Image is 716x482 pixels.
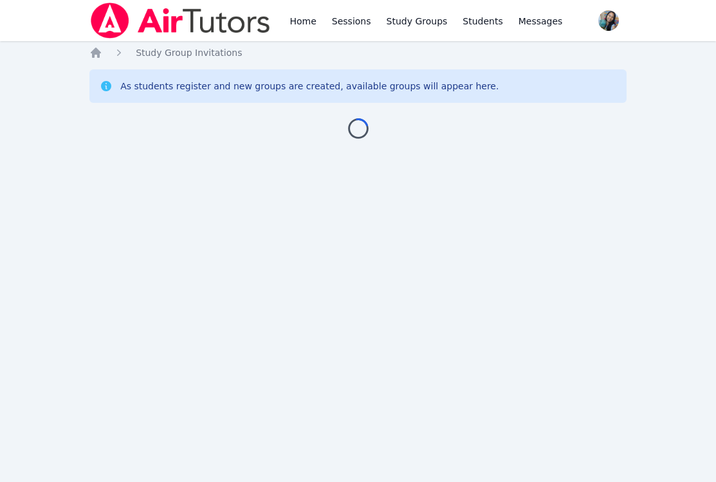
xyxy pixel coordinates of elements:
[89,3,271,39] img: Air Tutors
[136,46,242,59] a: Study Group Invitations
[136,48,242,58] span: Study Group Invitations
[89,46,627,59] nav: Breadcrumb
[519,15,563,28] span: Messages
[120,80,499,93] div: As students register and new groups are created, available groups will appear here.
